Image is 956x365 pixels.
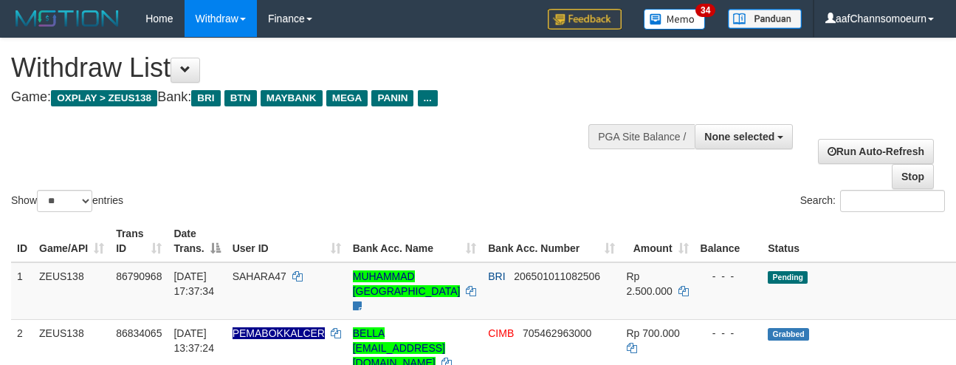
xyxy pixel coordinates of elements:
span: PANIN [371,90,413,106]
th: Trans ID: activate to sort column ascending [110,220,168,262]
a: MUHAMMAD [GEOGRAPHIC_DATA] [353,270,461,297]
span: Grabbed [768,328,809,341]
th: Date Trans.: activate to sort column descending [168,220,226,262]
div: - - - [701,326,757,341]
th: Balance [695,220,763,262]
button: None selected [695,124,793,149]
th: User ID: activate to sort column ascending [227,220,347,262]
span: OXPLAY > ZEUS138 [51,90,157,106]
h1: Withdraw List [11,53,622,83]
span: Copy 206501011082506 to clipboard [514,270,600,282]
th: ID [11,220,33,262]
span: Nama rekening ada tanda titik/strip, harap diedit [233,327,325,339]
select: Showentries [37,190,92,212]
label: Show entries [11,190,123,212]
h4: Game: Bank: [11,90,622,105]
span: SAHARA47 [233,270,286,282]
div: PGA Site Balance / [588,124,695,149]
span: Rp 700.000 [627,327,680,339]
img: panduan.png [728,9,802,29]
span: None selected [704,131,774,143]
span: [DATE] 13:37:24 [173,327,214,354]
span: CIMB [488,327,514,339]
span: [DATE] 17:37:34 [173,270,214,297]
span: 86834065 [116,327,162,339]
div: - - - [701,269,757,284]
img: Feedback.jpg [548,9,622,30]
span: BTN [224,90,257,106]
a: Stop [892,164,934,189]
span: BRI [488,270,505,282]
span: 34 [695,4,715,17]
input: Search: [840,190,945,212]
td: 1 [11,262,33,320]
th: Bank Acc. Number: activate to sort column ascending [482,220,620,262]
th: Game/API: activate to sort column ascending [33,220,110,262]
td: ZEUS138 [33,262,110,320]
img: MOTION_logo.png [11,7,123,30]
span: 86790968 [116,270,162,282]
span: BRI [191,90,220,106]
span: MAYBANK [261,90,323,106]
a: Run Auto-Refresh [818,139,934,164]
span: Pending [768,271,808,284]
th: Amount: activate to sort column ascending [621,220,695,262]
span: Copy 705462963000 to clipboard [523,327,591,339]
th: Bank Acc. Name: activate to sort column ascending [347,220,483,262]
span: Rp 2.500.000 [627,270,673,297]
img: Button%20Memo.svg [644,9,706,30]
label: Search: [800,190,945,212]
span: MEGA [326,90,368,106]
span: ... [418,90,438,106]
